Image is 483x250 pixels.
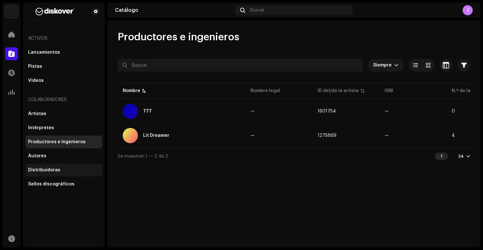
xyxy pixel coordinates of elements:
[452,109,455,113] span: 0
[28,139,86,145] div: Productores e ingenieros
[28,182,74,187] div: Sellos discográficos
[118,31,239,43] span: Productores e ingenieros
[318,133,336,138] span: 1275869
[26,46,102,59] re-m-nav-item: Lanzamientos
[26,150,102,162] re-m-nav-item: Autores
[26,136,102,148] re-m-nav-item: Productores e ingenieros
[28,8,82,15] img: b627a117-4a24-417a-95e9-2d0c90689367
[28,153,46,159] div: Autores
[118,59,363,72] input: Buscar
[115,8,233,13] div: Catálogo
[26,60,102,73] re-m-nav-item: Pistas
[26,164,102,176] re-m-nav-item: Distribuidoras
[28,168,60,173] div: Distribuidoras
[28,78,44,83] div: Videos
[118,154,168,159] span: Se muestran 1 — 2 de 2
[28,50,60,55] div: Lanzamientos
[26,107,102,120] re-m-nav-item: Artistas
[28,125,54,130] div: Intérpretes
[373,59,394,72] span: Siempre
[143,109,152,113] div: 777
[26,121,102,134] re-m-nav-item: Intérpretes
[26,92,102,107] re-a-nav-header: Colaboradores
[452,133,455,138] span: 4
[26,74,102,87] re-m-nav-item: Videos
[28,64,42,69] div: Pistas
[250,109,255,113] span: —
[123,88,140,94] div: Nombre
[28,111,46,116] div: Artistas
[250,133,255,138] span: —
[5,5,18,18] img: 297a105e-aa6c-4183-9ff4-27133c00f2e2
[26,31,102,46] re-a-nav-header: Activos
[318,88,359,94] div: ID del/de la artista
[385,109,389,113] span: —
[394,59,399,72] div: dropdown trigger
[318,109,336,113] span: 1601754
[26,178,102,191] re-m-nav-item: Sellos discográficos
[143,133,169,138] div: Lit Dreamer
[385,133,389,138] span: —
[463,5,473,15] div: J
[250,8,264,13] span: Buscar
[458,154,464,159] div: 24
[435,152,448,160] div: 1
